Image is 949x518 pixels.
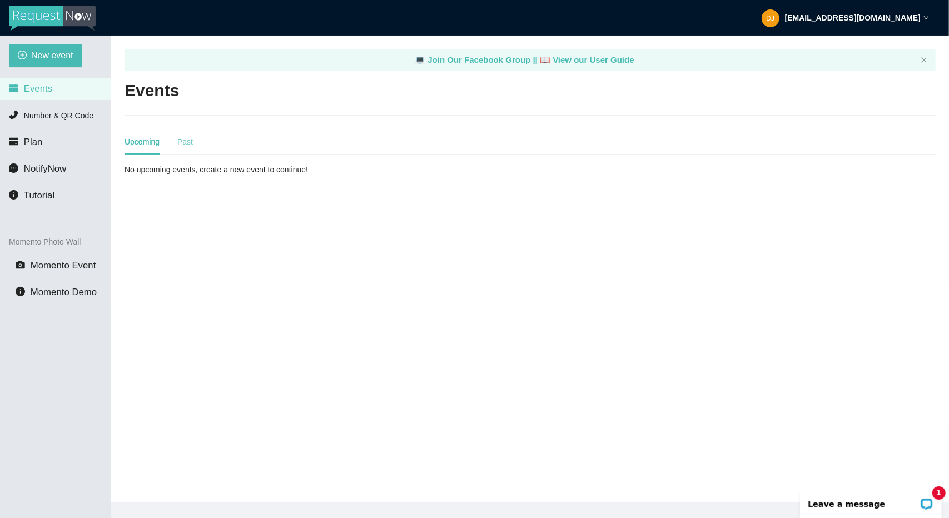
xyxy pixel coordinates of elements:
div: Past [177,136,193,148]
a: laptop View our User Guide [540,55,634,64]
img: RequestNow [9,6,96,31]
span: Momento Event [31,260,96,271]
span: Number & QR Code [24,111,93,120]
span: close [921,57,927,63]
span: Plan [24,137,43,147]
span: NotifyNow [24,163,66,174]
span: phone [9,110,18,119]
iframe: LiveChat chat widget [793,483,949,518]
button: plus-circleNew event [9,44,82,67]
div: No upcoming events, create a new event to continue! [125,163,389,176]
span: Tutorial [24,190,54,201]
span: plus-circle [18,51,27,61]
a: laptop Join Our Facebook Group || [415,55,540,64]
span: laptop [415,55,425,64]
img: e94a307240d8b73cb34433eaa1e57eb0 [762,9,779,27]
span: credit-card [9,137,18,146]
span: Events [24,83,52,94]
div: Upcoming [125,136,160,148]
span: info-circle [9,190,18,200]
span: info-circle [16,287,25,296]
span: laptop [540,55,550,64]
span: camera [16,260,25,270]
strong: [EMAIL_ADDRESS][DOMAIN_NAME] [785,13,921,22]
span: New event [31,48,73,62]
span: calendar [9,83,18,93]
h2: Events [125,79,179,102]
span: message [9,163,18,173]
span: Momento Demo [31,287,97,297]
span: down [923,15,929,21]
button: close [921,57,927,64]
